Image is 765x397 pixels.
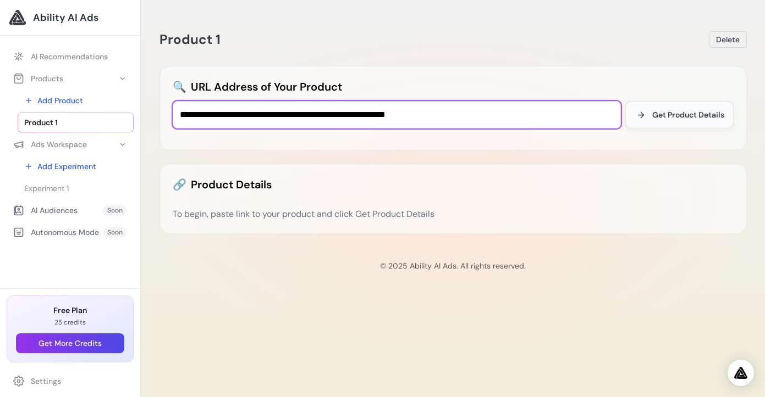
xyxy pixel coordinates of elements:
button: Get More Credits [16,333,124,353]
button: Delete [709,31,747,48]
a: Add Product [18,91,134,110]
div: Autonomous Mode [13,227,99,238]
div: Products [13,73,63,84]
span: Delete [716,34,740,45]
p: 25 credits [16,318,124,327]
div: Ads Workspace [13,139,87,150]
a: Ability AI Ads [9,9,131,26]
h2: URL Address of Your Product [173,79,734,94]
p: © 2025 Ability AI Ads. All rights reserved. [150,260,756,271]
span: Get Product Details [652,109,724,120]
button: Products [7,69,134,88]
span: Product 1 [159,31,221,48]
div: AI Audiences [13,205,78,216]
span: Experiment 1 [24,183,69,194]
h2: Product Details [173,177,734,192]
h3: Free Plan [16,305,124,316]
span: 🔗 [173,177,186,192]
span: Product 1 [24,117,58,128]
button: Get Product Details [625,101,734,128]
a: Experiment 1 [18,178,134,198]
span: Ability AI Ads [33,10,98,25]
div: To begin, paste link to your product and click Get Product Details [173,208,734,221]
span: 🔍 [173,79,186,94]
button: Ads Workspace [7,135,134,154]
a: AI Recommendations [7,47,134,66]
a: Add Experiment [18,156,134,176]
span: Soon [103,205,127,216]
a: Settings [7,371,134,391]
a: Product 1 [18,113,134,132]
span: Soon [103,227,127,238]
div: Open Intercom Messenger [728,360,754,386]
